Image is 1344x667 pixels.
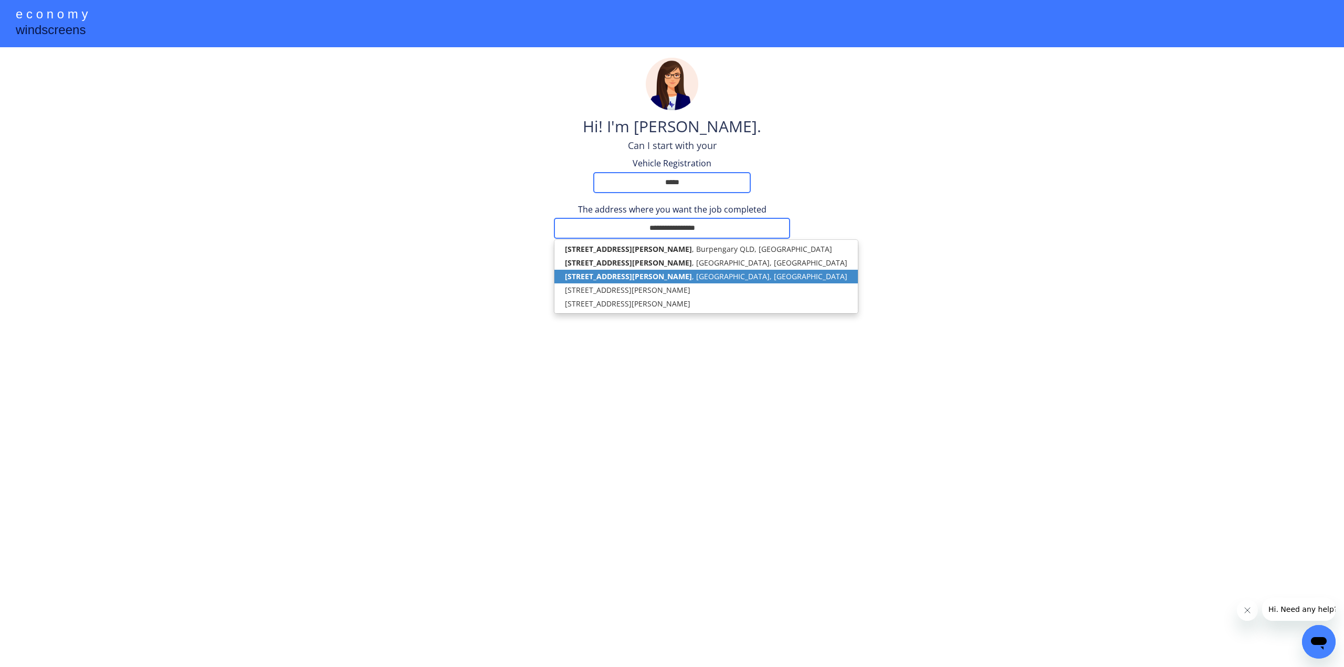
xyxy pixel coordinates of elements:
[565,271,692,281] strong: [STREET_ADDRESS][PERSON_NAME]
[16,5,88,25] div: e c o n o m y
[583,115,761,139] div: Hi! I'm [PERSON_NAME].
[628,139,717,152] div: Can I start with your
[1302,625,1336,659] iframe: Button to launch messaging window
[554,283,858,297] p: [STREET_ADDRESS][PERSON_NAME]
[6,7,76,16] span: Hi. Need any help?
[565,244,692,254] strong: [STREET_ADDRESS][PERSON_NAME]
[554,297,858,311] p: [STREET_ADDRESS][PERSON_NAME]
[565,258,692,268] strong: [STREET_ADDRESS][PERSON_NAME]
[554,270,858,283] p: , [GEOGRAPHIC_DATA], [GEOGRAPHIC_DATA]
[619,157,724,169] div: Vehicle Registration
[554,256,858,270] p: , [GEOGRAPHIC_DATA], [GEOGRAPHIC_DATA]
[646,58,698,110] img: madeline.png
[1237,600,1258,621] iframe: Close message
[1262,598,1336,621] iframe: Message from company
[16,21,86,41] div: windscreens
[554,242,858,256] p: , Burpengary QLD, [GEOGRAPHIC_DATA]
[554,204,790,215] div: The address where you want the job completed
